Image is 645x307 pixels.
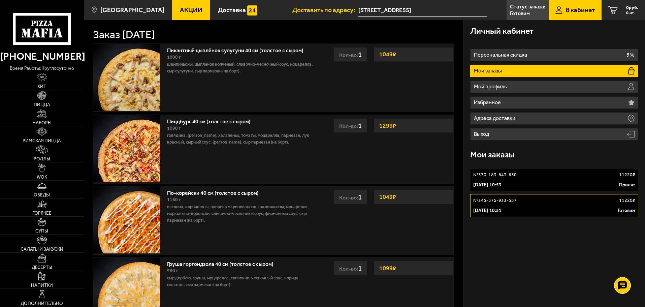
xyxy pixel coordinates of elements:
p: № 370-183-643-630 [473,172,517,178]
h3: Личный кабинет [470,27,534,35]
p: Готовим [618,207,635,214]
span: 1 [358,264,362,272]
p: Мои заказы [474,68,504,73]
span: 1 [358,50,362,59]
a: Пикантный цыплёнок сулугуни 40 см (толстое с сыром) [167,45,310,54]
a: Пиццбург 40 см (толстое с сыром) [167,116,257,125]
div: Кол-во: [334,118,367,133]
p: говядина, [PERSON_NAME], халапеньо, томаты, моцарелла, пармезан, лук красный, сырный соус, [PERSO... [167,132,314,146]
span: Супы [35,229,48,234]
a: №370-183-643-63011220₽[DATE] 10:53Принят [470,168,638,191]
span: 1000 г [167,54,181,60]
p: 11220 ₽ [619,172,635,178]
span: В кабинет [566,7,595,13]
span: 1160 г [167,197,181,203]
span: [GEOGRAPHIC_DATA] [100,7,164,13]
span: Хит [37,84,46,89]
p: Готовим [510,11,530,16]
span: 1 [358,193,362,201]
strong: 1299 ₽ [378,119,398,132]
p: № 345-575-933-557 [473,197,517,204]
span: Акции [180,7,202,13]
div: Кол-во: [334,261,367,275]
p: [DATE] 10:53 [473,182,502,188]
span: Доставка [218,7,246,13]
span: WOK [37,175,47,180]
span: Доставить по адресу: [292,7,358,13]
input: Ваш адрес доставки [358,4,487,17]
span: Салаты и закуски [21,247,63,252]
p: Выход [474,131,491,137]
p: Адреса доставки [474,116,517,121]
p: Избранное [474,100,503,105]
span: Римская пицца [23,139,61,143]
span: Пицца [34,102,50,107]
span: Роллы [34,157,50,161]
p: [DATE] 10:51 [473,207,502,214]
span: Наборы [32,121,52,125]
p: Мой профиль [474,84,509,89]
p: 11220 ₽ [619,197,635,204]
span: Напитки [31,283,53,288]
span: Горячее [32,211,52,216]
span: Обеды [34,193,50,197]
p: сыр дорблю, груша, моцарелла, сливочно-чесночный соус, корица молотая, сыр пармезан (на борт). [167,275,314,288]
a: По-корейски 40 см (толстое с сыром) [167,188,265,196]
strong: 1049 ₽ [378,190,398,203]
h1: Заказ [DATE] [93,29,155,40]
strong: 1049 ₽ [378,48,398,61]
span: 1090 г [167,125,181,131]
strong: 1099 ₽ [378,262,398,275]
span: 0 шт. [626,11,638,15]
span: Десерты [32,265,52,270]
span: 980 г [167,268,178,274]
h3: Мои заказы [470,151,515,159]
p: ветчина, корнишоны, паприка маринованная, шампиньоны, моцарелла, морковь по-корейски, сливочно-че... [167,204,314,224]
a: Груша горгондзола 40 см (толстое с сыром) [167,259,280,267]
span: 0 руб. [626,5,638,10]
span: 1 [358,121,362,130]
p: Принят [619,182,635,188]
p: Персональная скидка [474,52,529,58]
img: 15daf4d41897b9f0e9f617042186c801.svg [247,5,257,16]
a: №345-575-933-55711220₽[DATE] 10:51Готовим [470,194,638,217]
div: Кол-во: [334,190,367,204]
p: 5% [626,52,634,58]
p: шампиньоны, цыпленок копченый, сливочно-чесночный соус, моцарелла, сыр сулугуни, сыр пармезан (на... [167,61,314,74]
span: Дополнительно [21,301,63,306]
p: Статус заказа: [510,4,545,9]
div: Кол-во: [334,47,367,62]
